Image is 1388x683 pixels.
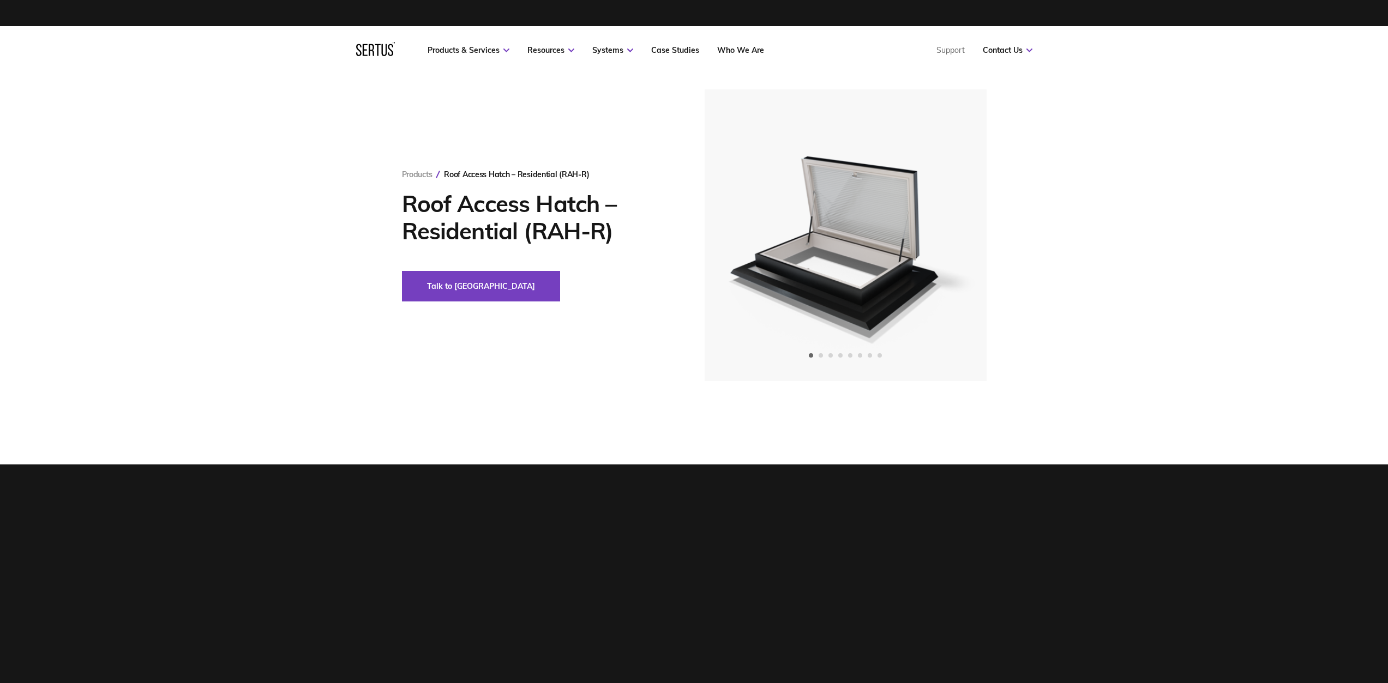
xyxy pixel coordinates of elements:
[717,45,764,55] a: Who We Are
[838,353,843,358] span: Go to slide 4
[402,271,560,301] button: Talk to [GEOGRAPHIC_DATA]
[828,353,833,358] span: Go to slide 3
[868,353,872,358] span: Go to slide 7
[592,45,633,55] a: Systems
[819,353,823,358] span: Go to slide 2
[651,45,699,55] a: Case Studies
[402,170,432,179] a: Products
[402,190,672,245] h1: Roof Access Hatch – Residential (RAH-R)
[936,45,965,55] a: Support
[878,353,882,358] span: Go to slide 8
[983,45,1032,55] a: Contact Us
[848,353,852,358] span: Go to slide 5
[858,353,862,358] span: Go to slide 6
[428,45,509,55] a: Products & Services
[527,45,574,55] a: Resources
